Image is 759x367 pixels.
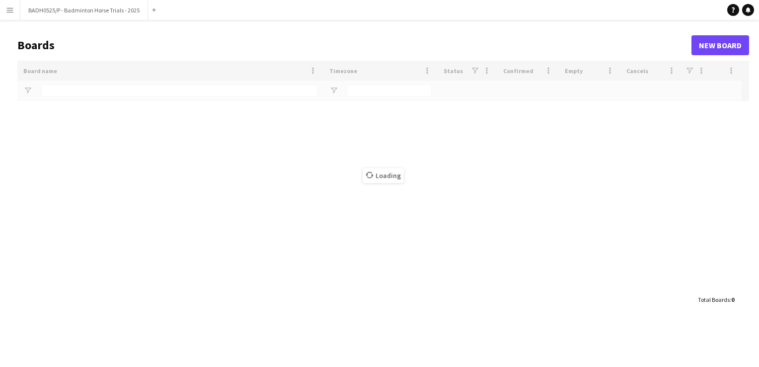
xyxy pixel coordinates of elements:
span: 0 [731,296,734,303]
a: New Board [691,35,749,55]
span: Total Boards [698,296,730,303]
button: BADH0525/P - Badminton Horse Trials - 2025 [20,0,148,20]
h1: Boards [17,38,691,53]
div: : [698,290,734,309]
span: Loading [363,168,404,183]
